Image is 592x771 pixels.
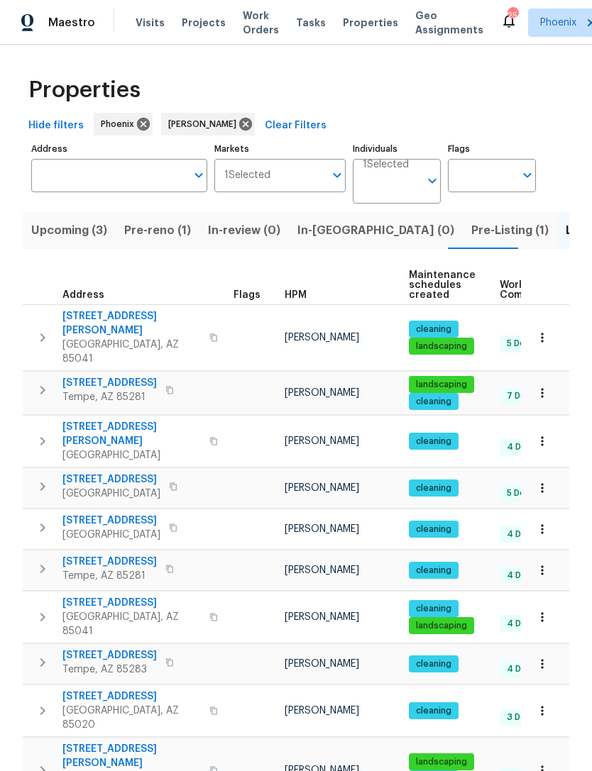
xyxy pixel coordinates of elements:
[410,379,473,391] span: landscaping
[422,171,442,191] button: Open
[410,603,457,615] span: cleaning
[343,16,398,30] span: Properties
[409,270,476,300] span: Maintenance schedules created
[410,523,457,536] span: cleaning
[62,390,157,404] span: Tempe, AZ 85281
[62,742,201,770] span: [STREET_ADDRESS][PERSON_NAME]
[296,18,326,28] span: Tasks
[234,290,261,300] span: Flags
[501,487,542,499] span: 5 Done
[410,340,473,353] span: landscaping
[23,113,89,139] button: Hide filters
[168,117,242,131] span: [PERSON_NAME]
[285,333,359,343] span: [PERSON_NAME]
[31,221,107,240] span: Upcoming (3)
[62,448,201,462] span: [GEOGRAPHIC_DATA]
[62,596,201,610] span: [STREET_ADDRESS]
[471,221,549,240] span: Pre-Listing (1)
[285,706,359,716] span: [PERSON_NAME]
[327,165,347,185] button: Open
[285,388,359,398] span: [PERSON_NAME]
[285,483,359,493] span: [PERSON_NAME]
[501,441,543,453] span: 4 Done
[31,145,207,153] label: Address
[94,113,153,135] div: Phoenix
[208,221,280,240] span: In-review (0)
[501,338,542,350] span: 5 Done
[501,711,542,723] span: 3 Done
[62,689,201,704] span: [STREET_ADDRESS]
[259,113,332,139] button: Clear Filters
[62,338,201,366] span: [GEOGRAPHIC_DATA], AZ 85041
[101,117,140,131] span: Phoenix
[48,16,95,30] span: Maestro
[285,612,359,622] span: [PERSON_NAME]
[410,436,457,448] span: cleaning
[136,16,165,30] span: Visits
[410,620,473,632] span: landscaping
[415,9,483,37] span: Geo Assignments
[124,221,191,240] span: Pre-reno (1)
[517,165,537,185] button: Open
[501,618,543,630] span: 4 Done
[62,290,104,300] span: Address
[62,555,157,569] span: [STREET_ADDRESS]
[410,396,457,408] span: cleaning
[62,472,160,487] span: [STREET_ADDRESS]
[62,704,201,732] span: [GEOGRAPHIC_DATA], AZ 85020
[182,16,226,30] span: Projects
[501,390,542,402] span: 7 Done
[285,565,359,575] span: [PERSON_NAME]
[353,145,441,153] label: Individuals
[448,145,536,153] label: Flags
[189,165,209,185] button: Open
[363,159,409,171] span: 1 Selected
[62,648,157,662] span: [STREET_ADDRESS]
[62,662,157,677] span: Tempe, AZ 85283
[161,113,255,135] div: [PERSON_NAME]
[410,705,457,717] span: cleaning
[62,309,201,338] span: [STREET_ADDRESS][PERSON_NAME]
[501,663,543,675] span: 4 Done
[28,83,141,97] span: Properties
[285,436,359,446] span: [PERSON_NAME]
[62,528,160,542] span: [GEOGRAPHIC_DATA]
[285,659,359,669] span: [PERSON_NAME]
[243,9,279,37] span: Work Orders
[501,570,543,582] span: 4 Done
[501,528,543,540] span: 4 Done
[265,117,327,135] span: Clear Filters
[214,145,346,153] label: Markets
[62,376,157,390] span: [STREET_ADDRESS]
[62,514,160,528] span: [STREET_ADDRESS]
[28,117,84,135] span: Hide filters
[540,16,576,30] span: Phoenix
[62,487,160,501] span: [GEOGRAPHIC_DATA]
[410,565,457,577] span: cleaning
[410,323,457,335] span: cleaning
[285,524,359,534] span: [PERSON_NAME]
[410,756,473,768] span: landscaping
[285,290,307,300] span: HPM
[224,170,270,182] span: 1 Selected
[500,280,589,300] span: Work Order Completion
[410,482,457,494] span: cleaning
[410,658,457,670] span: cleaning
[62,420,201,448] span: [STREET_ADDRESS][PERSON_NAME]
[297,221,454,240] span: In-[GEOGRAPHIC_DATA] (0)
[62,610,201,638] span: [GEOGRAPHIC_DATA], AZ 85041
[62,569,157,583] span: Tempe, AZ 85281
[508,9,517,23] div: 25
